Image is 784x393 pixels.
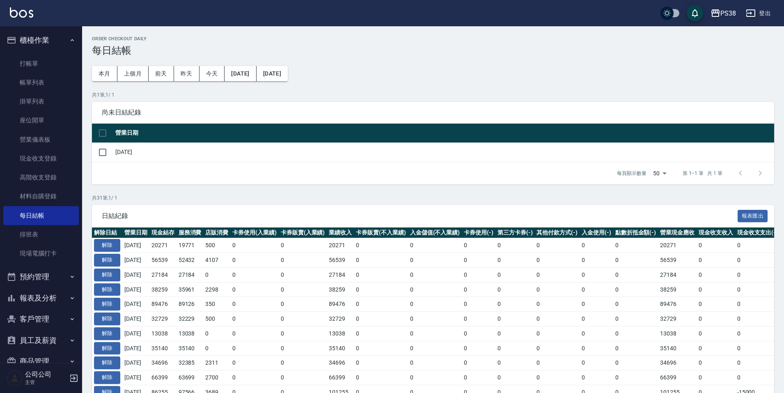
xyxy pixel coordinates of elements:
[408,228,462,238] th: 入金儲值(不入業績)
[149,267,177,282] td: 27184
[279,312,327,326] td: 0
[534,267,580,282] td: 0
[230,370,279,385] td: 0
[735,356,780,370] td: 0
[149,370,177,385] td: 66399
[3,287,79,309] button: 報表及分析
[94,371,120,384] button: 解除
[658,297,697,312] td: 89476
[3,111,79,130] a: 座位開單
[122,297,149,312] td: [DATE]
[149,282,177,297] td: 38259
[534,341,580,356] td: 0
[462,253,495,268] td: 0
[658,356,697,370] td: 34696
[735,253,780,268] td: 0
[327,282,354,297] td: 38259
[149,312,177,326] td: 32729
[149,66,174,81] button: 前天
[199,66,225,81] button: 今天
[462,228,495,238] th: 卡券使用(-)
[327,228,354,238] th: 業績收入
[177,228,204,238] th: 服務消費
[408,326,462,341] td: 0
[230,312,279,326] td: 0
[462,297,495,312] td: 0
[3,73,79,92] a: 帳單列表
[354,297,408,312] td: 0
[122,253,149,268] td: [DATE]
[354,282,408,297] td: 0
[354,267,408,282] td: 0
[230,253,279,268] td: 0
[743,6,774,21] button: 登出
[738,210,768,223] button: 報表匯出
[613,370,658,385] td: 0
[683,170,722,177] p: 第 1–1 筆 共 1 筆
[122,282,149,297] td: [DATE]
[495,312,535,326] td: 0
[177,253,204,268] td: 52432
[735,267,780,282] td: 0
[279,228,327,238] th: 卡券販賣(入業績)
[408,238,462,253] td: 0
[327,267,354,282] td: 27184
[408,297,462,312] td: 0
[279,370,327,385] td: 0
[203,312,230,326] td: 500
[658,238,697,253] td: 20271
[735,282,780,297] td: 0
[354,238,408,253] td: 0
[177,297,204,312] td: 89126
[462,282,495,297] td: 0
[534,326,580,341] td: 0
[327,356,354,370] td: 34696
[495,228,535,238] th: 第三方卡券(-)
[102,108,764,117] span: 尚未日結紀錄
[354,228,408,238] th: 卡券販賣(不入業績)
[230,356,279,370] td: 0
[354,341,408,356] td: 0
[462,238,495,253] td: 0
[203,356,230,370] td: 2311
[534,228,580,238] th: 其他付款方式(-)
[580,326,613,341] td: 0
[354,370,408,385] td: 0
[122,267,149,282] td: [DATE]
[613,341,658,356] td: 0
[174,66,199,81] button: 昨天
[408,312,462,326] td: 0
[327,312,354,326] td: 32729
[203,370,230,385] td: 2700
[3,206,79,225] a: 每日結帳
[408,253,462,268] td: 0
[580,238,613,253] td: 0
[3,130,79,149] a: 營業儀表板
[735,297,780,312] td: 0
[203,253,230,268] td: 4107
[230,238,279,253] td: 0
[697,282,735,297] td: 0
[735,228,780,238] th: 現金收支支出(-)
[697,341,735,356] td: 0
[408,282,462,297] td: 0
[3,168,79,187] a: 高階收支登錄
[203,282,230,297] td: 2298
[327,253,354,268] td: 56539
[92,91,774,99] p: 共 1 筆, 1 / 1
[327,326,354,341] td: 13038
[122,228,149,238] th: 營業日期
[177,326,204,341] td: 13038
[94,298,120,310] button: 解除
[149,297,177,312] td: 89476
[534,356,580,370] td: 0
[658,228,697,238] th: 營業現金應收
[203,238,230,253] td: 500
[225,66,256,81] button: [DATE]
[580,356,613,370] td: 0
[534,253,580,268] td: 0
[495,238,535,253] td: 0
[279,341,327,356] td: 0
[177,238,204,253] td: 19771
[408,356,462,370] td: 0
